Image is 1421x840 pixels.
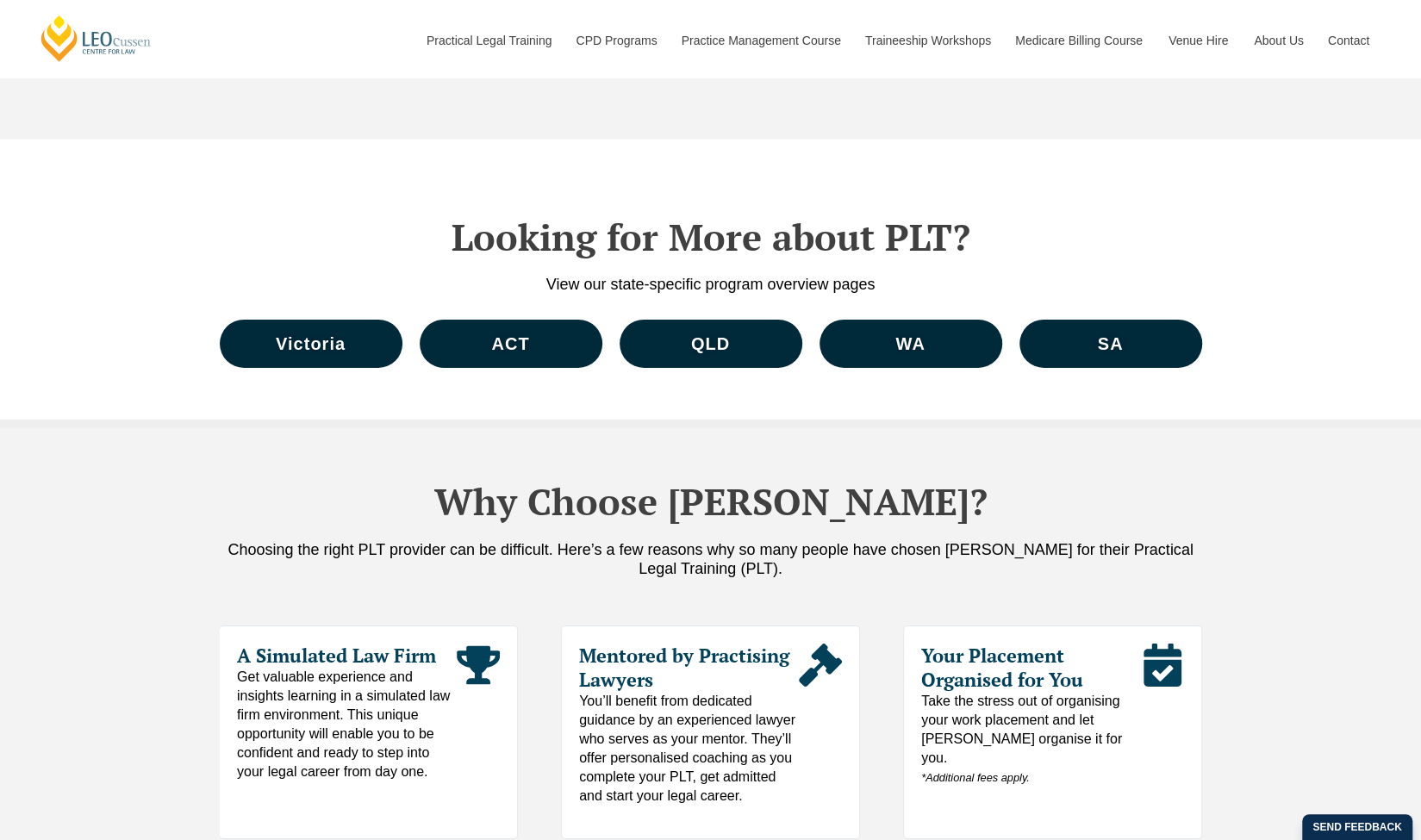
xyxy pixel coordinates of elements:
[921,692,1141,787] span: Take the stress out of organising your work placement and let [PERSON_NAME] organise it for you.
[220,480,1202,523] h2: Why Choose [PERSON_NAME]?
[237,668,457,781] span: Get valuable experience and insights learning in a simulated law firm environment. This unique op...
[921,644,1141,692] span: Your Placement Organised for You
[691,335,730,352] span: QLD
[579,692,799,806] span: You’ll benefit from dedicated guidance by an experienced lawyer who serves as your mentor. They’l...
[220,275,1202,294] p: View our state-specific program overview pages
[669,3,852,78] a: Practice Management Course
[414,3,564,78] a: Practical Legal Training
[276,335,346,352] span: Victoria
[237,644,457,668] span: A Simulated Law Firm
[1019,320,1202,368] a: SA
[457,644,500,781] div: Read More
[921,771,1030,784] em: *Additional fees apply.
[799,644,842,806] div: Read More
[852,3,1002,78] a: Traineeship Workshops
[39,14,153,63] a: [PERSON_NAME] Centre for Law
[220,217,1202,258] h2: Looking for More about PLT?
[620,320,802,368] a: QLD
[1140,644,1183,787] div: Read More
[903,625,1202,839] div: 3 / 7
[491,335,529,352] span: ACT
[219,625,518,839] div: 1 / 7
[220,540,1202,578] p: Choosing the right PLT provider can be difficult. Here’s a few reasons why so many people have ch...
[220,320,402,368] a: Victoria
[561,625,860,839] div: 2 / 7
[820,320,1002,368] a: WA
[1315,3,1382,78] a: Contact
[579,644,799,692] span: Mentored by Practising Lawyers
[420,320,602,368] a: ACT
[1156,3,1241,78] a: Venue Hire
[1002,3,1156,78] a: Medicare Billing Course
[1098,335,1124,352] span: SA
[895,335,925,352] span: WA
[563,3,668,78] a: CPD Programs
[1241,3,1315,78] a: About Us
